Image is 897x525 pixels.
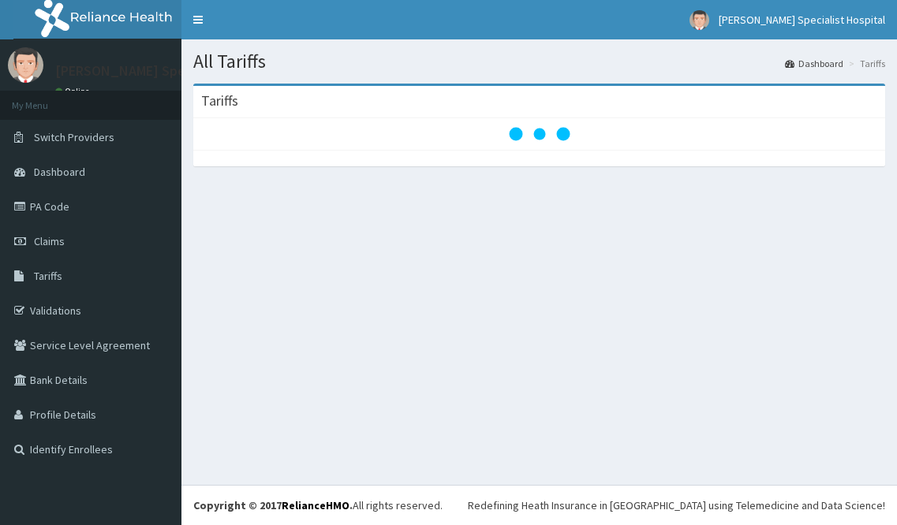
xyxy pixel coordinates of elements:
[55,86,93,97] a: Online
[785,57,843,70] a: Dashboard
[719,13,885,27] span: [PERSON_NAME] Specialist Hospital
[55,64,278,78] p: [PERSON_NAME] Specialist Hospital
[34,234,65,248] span: Claims
[690,10,709,30] img: User Image
[468,497,885,513] div: Redefining Heath Insurance in [GEOGRAPHIC_DATA] using Telemedicine and Data Science!
[34,130,114,144] span: Switch Providers
[34,165,85,179] span: Dashboard
[845,57,885,70] li: Tariffs
[193,51,885,72] h1: All Tariffs
[181,485,897,525] footer: All rights reserved.
[8,47,43,83] img: User Image
[282,498,349,512] a: RelianceHMO
[193,498,353,512] strong: Copyright © 2017 .
[34,269,62,283] span: Tariffs
[508,102,571,166] svg: audio-loading
[201,94,238,108] h3: Tariffs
